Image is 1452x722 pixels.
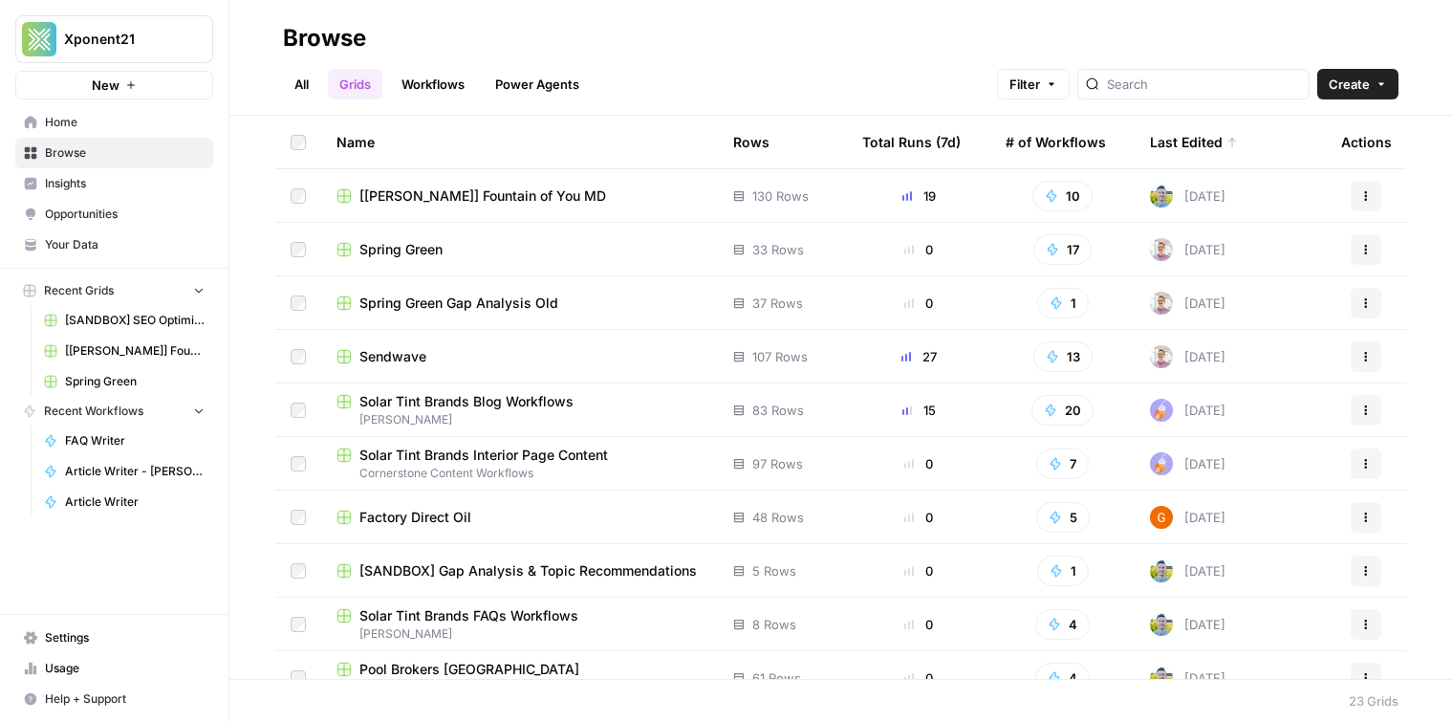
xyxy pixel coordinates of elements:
[65,493,205,511] span: Article Writer
[45,175,205,192] span: Insights
[15,653,213,684] a: Usage
[336,465,703,482] span: Cornerstone Content Workflows
[1150,452,1225,475] div: [DATE]
[359,392,574,411] span: Solar Tint Brands Blog Workflows
[359,508,471,527] span: Factory Direct Oil
[15,15,213,63] button: Workspace: Xponent21
[1037,288,1089,318] button: 1
[65,432,205,449] span: FAQ Writer
[22,22,56,56] img: Xponent21 Logo
[44,282,114,299] span: Recent Grids
[336,294,703,313] a: Spring Green Gap Analysis Old
[1150,506,1225,529] div: [DATE]
[1150,667,1173,689] img: 7o9iy2kmmc4gt2vlcbjqaas6vz7k
[1150,238,1225,261] div: [DATE]
[862,401,975,420] div: 15
[45,236,205,253] span: Your Data
[1150,613,1173,636] img: 7o9iy2kmmc4gt2vlcbjqaas6vz7k
[752,668,801,688] span: 61 Rows
[1033,341,1093,372] button: 13
[1035,663,1090,693] button: 4
[359,606,578,625] span: Solar Tint Brands FAQs Workflows
[862,186,975,206] div: 19
[1150,116,1238,168] div: Last Edited
[336,240,703,259] a: Spring Green
[752,615,796,634] span: 8 Rows
[1150,345,1225,368] div: [DATE]
[35,426,213,456] a: FAQ Writer
[752,401,804,420] span: 83 Rows
[336,411,703,428] span: [PERSON_NAME]
[752,347,808,366] span: 107 Rows
[35,366,213,397] a: Spring Green
[1107,75,1301,94] input: Search
[336,446,703,482] a: Solar Tint Brands Interior Page ContentCornerstone Content Workflows
[336,660,703,696] a: Pool Brokers [GEOGRAPHIC_DATA][PERSON_NAME]
[15,397,213,426] button: Recent Workflows
[1341,116,1392,168] div: Actions
[1036,449,1089,479] button: 7
[1150,238,1173,261] img: rnewfn8ozkblbv4ke1ie5hzqeirw
[1317,69,1398,99] button: Create
[15,623,213,653] a: Settings
[862,116,961,168] div: Total Runs (7d)
[65,463,205,480] span: Article Writer - [PERSON_NAME] Version
[862,668,975,688] div: 0
[15,276,213,305] button: Recent Grids
[390,69,476,99] a: Workflows
[15,71,213,99] button: New
[1150,185,1173,208] img: 7o9iy2kmmc4gt2vlcbjqaas6vz7k
[35,305,213,336] a: [SANDBOX] SEO Optimizations
[862,508,975,527] div: 0
[65,312,205,329] span: [SANDBOX] SEO Optimizations
[1150,613,1225,636] div: [DATE]
[1349,691,1398,711] div: 23 Grids
[752,561,796,580] span: 5 Rows
[1150,559,1225,582] div: [DATE]
[15,230,213,260] a: Your Data
[65,342,205,360] span: [[PERSON_NAME]] Fountain of You MD
[283,69,320,99] a: All
[1009,75,1040,94] span: Filter
[359,446,608,465] span: Solar Tint Brands Interior Page Content
[1035,609,1090,640] button: 4
[752,186,809,206] span: 130 Rows
[1033,234,1092,265] button: 17
[1150,345,1173,368] img: rnewfn8ozkblbv4ke1ie5hzqeirw
[862,294,975,313] div: 0
[336,508,703,527] a: Factory Direct Oil
[44,403,143,420] span: Recent Workflows
[862,561,975,580] div: 0
[45,144,205,162] span: Browse
[336,679,703,696] span: [PERSON_NAME]
[45,206,205,223] span: Opportunities
[336,561,703,580] a: [SANDBOX] Gap Analysis & Topic Recommendations
[92,76,119,95] span: New
[1329,75,1370,94] span: Create
[359,660,579,679] span: Pool Brokers [GEOGRAPHIC_DATA]
[1150,452,1173,475] img: ly0f5newh3rn50akdwmtp9dssym0
[359,561,697,580] span: [SANDBOX] Gap Analysis & Topic Recommendations
[359,186,606,206] span: [[PERSON_NAME]] Fountain of You MD
[45,690,205,708] span: Help + Support
[733,116,769,168] div: Rows
[45,114,205,131] span: Home
[64,30,180,49] span: Xponent21
[336,625,703,643] span: [PERSON_NAME]
[1150,667,1225,689] div: [DATE]
[862,240,975,259] div: 0
[1037,556,1089,586] button: 1
[1006,116,1106,168] div: # of Workflows
[1150,185,1225,208] div: [DATE]
[336,116,703,168] div: Name
[328,69,382,99] a: Grids
[752,454,803,473] span: 97 Rows
[15,138,213,168] a: Browse
[336,186,703,206] a: [[PERSON_NAME]] Fountain of You MD
[15,199,213,230] a: Opportunities
[15,168,213,199] a: Insights
[1150,292,1173,315] img: rnewfn8ozkblbv4ke1ie5hzqeirw
[752,240,804,259] span: 33 Rows
[336,606,703,643] a: Solar Tint Brands FAQs Workflows[PERSON_NAME]
[1150,292,1225,315] div: [DATE]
